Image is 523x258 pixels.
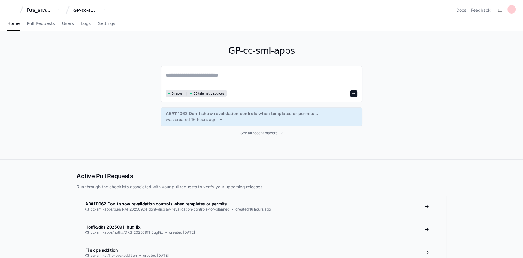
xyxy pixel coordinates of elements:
span: AB#111062 Don't show revalidation controls when templates or permits … [166,111,319,117]
a: Home [7,17,20,31]
span: created 16 hours ago [235,207,271,212]
button: GP-cc-sml-apps [71,5,109,16]
a: AB#111062 Don't show revalidation controls when templates or permits …cc-sml-apps/bug/IRM_2025092... [77,195,446,218]
span: 16 telemetry sources [194,91,224,96]
span: created [DATE] [143,253,169,258]
span: Pull Requests [27,22,55,25]
h1: GP-cc-sml-apps [161,45,362,56]
a: Logs [81,17,91,31]
p: Run through the checklists associated with your pull requests to verify your upcoming releases. [77,184,446,190]
a: Docs [456,7,466,13]
button: [US_STATE] Pacific [25,5,63,16]
span: cc-sml-apps/bug/IRM_20250924_dont-display-revalidation-controls-for-planned [91,207,229,212]
span: created [DATE] [169,230,195,235]
span: File ops addition [85,247,118,253]
a: Hotfix/dks 20250911 bug fixcc-sml-apps/hotfix/DKS_20250911_BugFixcreated [DATE] [77,218,446,241]
span: 3 repos [172,91,183,96]
a: See all recent players [161,131,362,135]
span: was created 16 hours ago [166,117,216,123]
span: Users [62,22,74,25]
a: Pull Requests [27,17,55,31]
button: Feedback [471,7,491,13]
div: [US_STATE] Pacific [27,7,53,13]
span: Hotfix/dks 20250911 bug fix [85,224,141,229]
a: Settings [98,17,115,31]
span: Home [7,22,20,25]
span: Logs [81,22,91,25]
h2: Active Pull Requests [77,172,446,180]
span: AB#111062 Don't show revalidation controls when templates or permits … [85,201,232,206]
span: cc-sml-apps/hotfix/DKS_20250911_BugFix [91,230,163,235]
span: See all recent players [240,131,277,135]
span: Settings [98,22,115,25]
a: AB#111062 Don't show revalidation controls when templates or permits …was created 16 hours ago [166,111,357,123]
div: GP-cc-sml-apps [73,7,99,13]
a: Users [62,17,74,31]
span: cc-sml-ai/file-ops-addition [91,253,137,258]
